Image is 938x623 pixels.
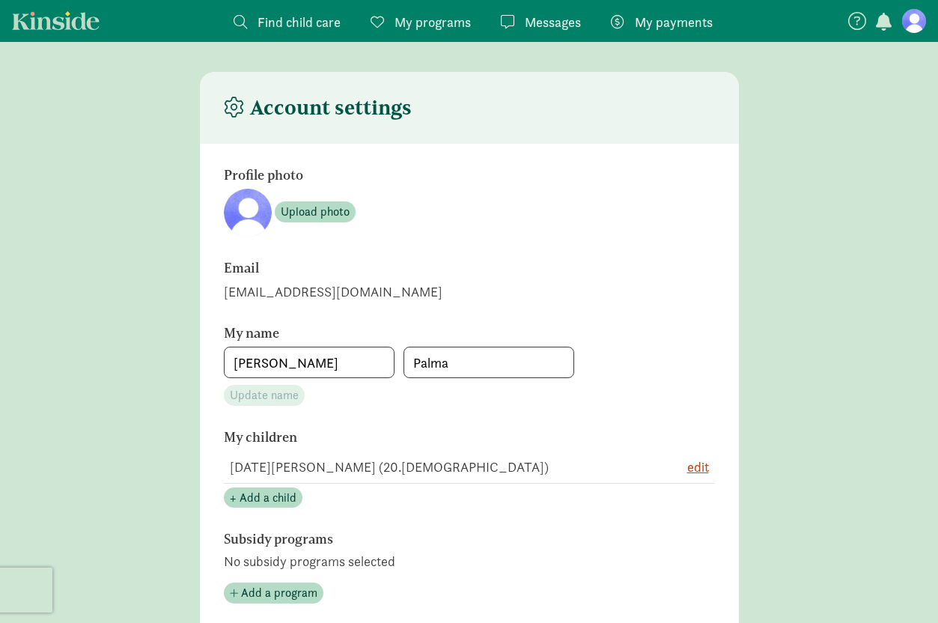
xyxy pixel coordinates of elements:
h6: My children [224,430,636,445]
span: + Add a child [230,489,296,507]
h6: Subsidy programs [224,532,636,547]
span: Messages [525,12,581,32]
span: Find child care [258,12,341,32]
input: First name [225,347,394,377]
h4: Account settings [224,96,412,120]
button: Add a program [224,583,323,604]
span: Add a program [241,584,317,602]
span: My programs [395,12,471,32]
button: + Add a child [224,487,302,508]
button: edit [687,457,709,477]
div: [EMAIL_ADDRESS][DOMAIN_NAME] [224,282,715,302]
span: My payments [635,12,713,32]
h6: My name [224,326,636,341]
span: Upload photo [281,203,350,221]
a: Kinside [12,11,100,30]
td: [DATE][PERSON_NAME] (20.[DEMOGRAPHIC_DATA]) [224,451,640,484]
span: Update name [230,386,299,404]
h6: Email [224,261,636,276]
button: Update name [224,385,305,406]
p: No subsidy programs selected [224,553,715,571]
button: Upload photo [275,201,356,222]
input: Last name [404,347,573,377]
h6: Profile photo [224,168,636,183]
